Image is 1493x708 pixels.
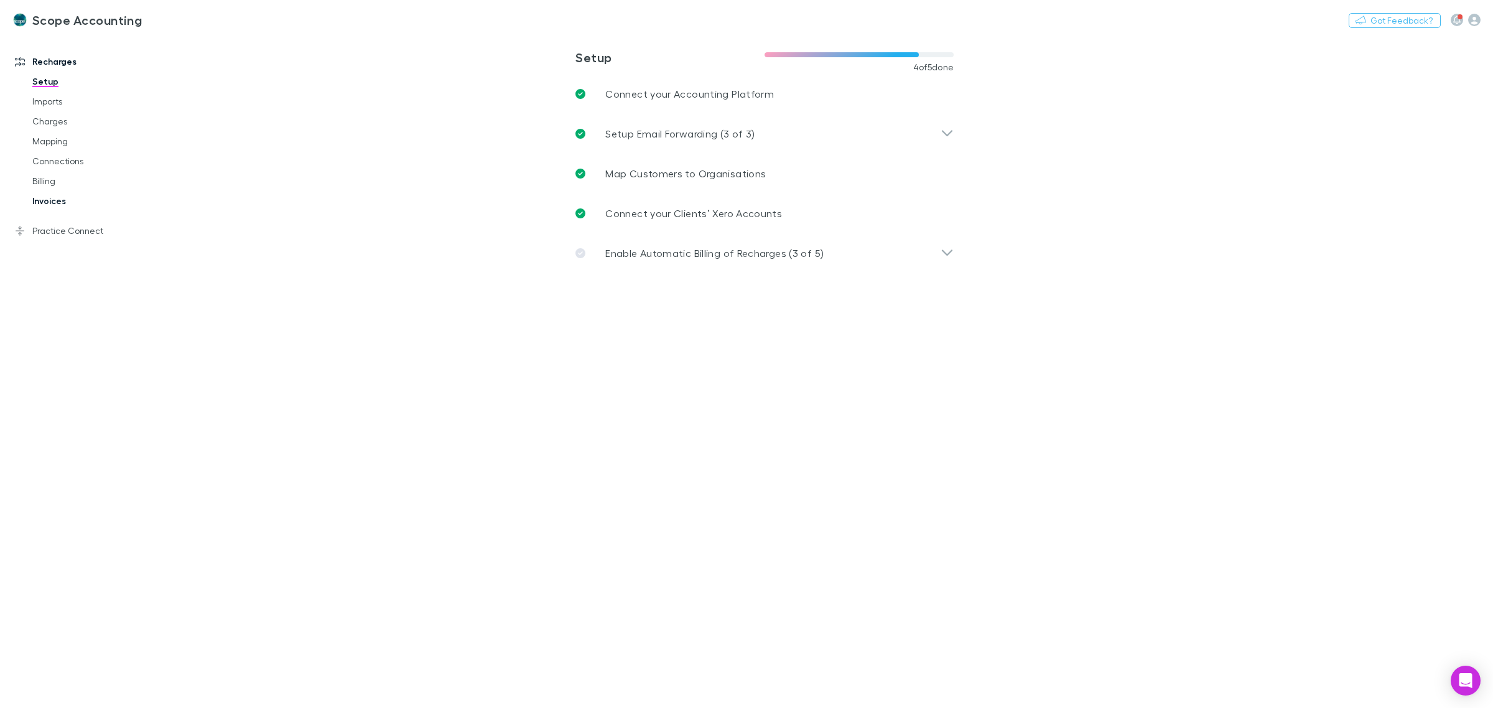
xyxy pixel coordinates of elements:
p: Setup Email Forwarding (3 of 3) [605,126,755,141]
a: Imports [20,91,175,111]
div: Open Intercom Messenger [1451,666,1481,696]
a: Mapping [20,131,175,151]
a: Scope Accounting [5,5,149,35]
p: Enable Automatic Billing of Recharges (3 of 5) [605,246,824,261]
a: Practice Connect [2,221,175,241]
button: Got Feedback? [1349,13,1441,28]
h3: Scope Accounting [32,12,142,27]
a: Setup [20,72,175,91]
a: Invoices [20,191,175,211]
p: Connect your Accounting Platform [605,86,774,101]
a: Billing [20,171,175,191]
a: Connect your Accounting Platform [565,74,964,114]
p: Map Customers to Organisations [605,166,766,181]
a: Connect your Clients’ Xero Accounts [565,193,964,233]
div: Setup Email Forwarding (3 of 3) [565,114,964,154]
div: Enable Automatic Billing of Recharges (3 of 5) [565,233,964,273]
a: Recharges [2,52,175,72]
h3: Setup [575,50,765,65]
p: Connect your Clients’ Xero Accounts [605,206,782,221]
a: Connections [20,151,175,171]
a: Map Customers to Organisations [565,154,964,193]
img: Scope Accounting's Logo [12,12,27,27]
span: 4 of 5 done [913,62,954,72]
a: Charges [20,111,175,131]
